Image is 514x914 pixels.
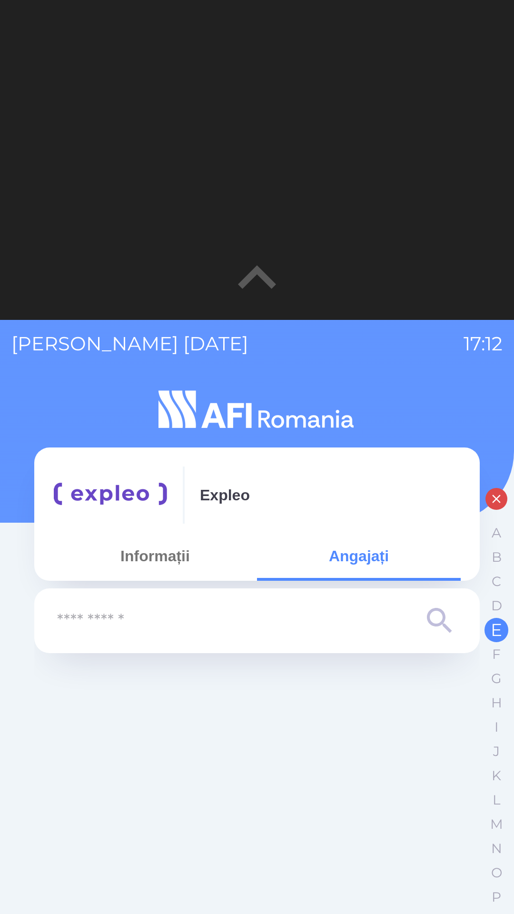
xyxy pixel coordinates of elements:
img: 10e83967-b993-470b-b22e-7c33373d2a4b.png [53,467,168,524]
p: Expleo [200,484,250,507]
button: Informații [53,539,257,573]
p: 17:12 [464,329,503,358]
button: Angajați [257,539,461,573]
p: [PERSON_NAME] [DATE] [11,329,248,358]
img: Logo [34,387,480,432]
